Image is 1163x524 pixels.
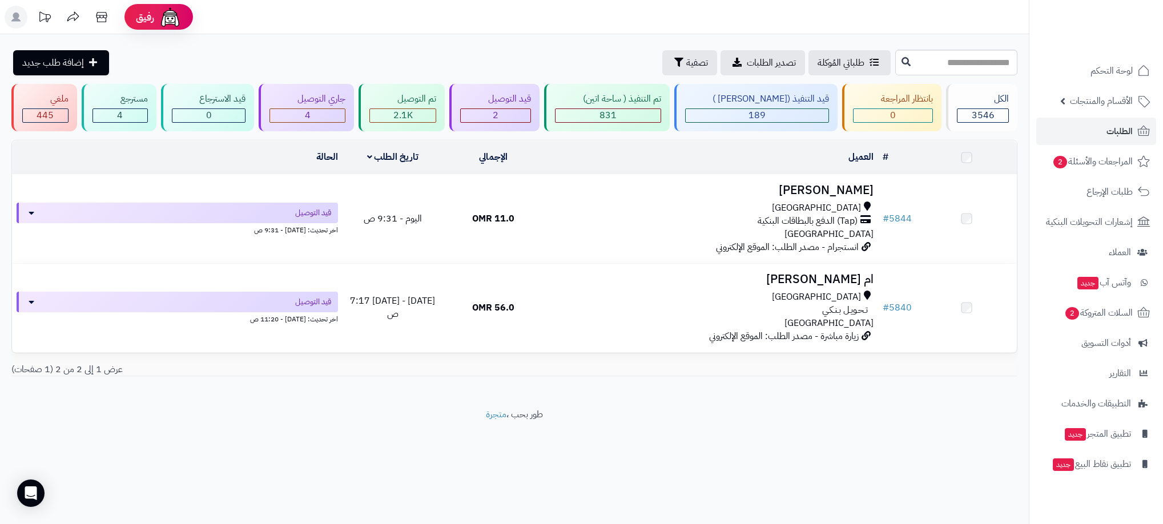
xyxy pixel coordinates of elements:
div: قيد التنفيذ ([PERSON_NAME] ) [685,92,830,106]
span: 831 [599,108,617,122]
span: (Tap) الدفع بالبطاقات البنكية [758,215,858,228]
span: 56.0 OMR [472,301,514,315]
div: 831 [556,109,661,122]
a: طلباتي المُوكلة [808,50,891,75]
div: Open Intercom Messenger [17,479,45,507]
div: تم التنفيذ ( ساحة اتين) [555,92,661,106]
span: تطبيق نقاط البيع [1052,456,1131,472]
a: العملاء [1036,239,1156,266]
span: رفيق [136,10,154,24]
div: جاري التوصيل [269,92,345,106]
span: إشعارات التحويلات البنكية [1046,214,1133,230]
div: 445 [23,109,68,122]
span: لوحة التحكم [1090,63,1133,79]
a: التطبيقات والخدمات [1036,390,1156,417]
a: تطبيق المتجرجديد [1036,420,1156,448]
a: #5840 [883,301,912,315]
a: تاريخ الطلب [367,150,419,164]
span: التطبيقات والخدمات [1061,396,1131,412]
span: 3546 [972,108,995,122]
div: تم التوصيل [369,92,436,106]
img: ai-face.png [159,6,182,29]
span: تصدير الطلبات [747,56,796,70]
a: #5844 [883,212,912,225]
span: زيارة مباشرة - مصدر الطلب: الموقع الإلكتروني [709,329,859,343]
span: طلباتي المُوكلة [818,56,864,70]
span: 11.0 OMR [472,212,514,225]
span: السلات المتروكة [1064,305,1133,321]
span: انستجرام - مصدر الطلب: الموقع الإلكتروني [716,240,859,254]
div: 0 [854,109,932,122]
span: وآتس آب [1076,275,1131,291]
a: لوحة التحكم [1036,57,1156,84]
span: 2.1K [393,108,413,122]
h3: [PERSON_NAME] [548,184,874,197]
span: التقارير [1109,365,1131,381]
a: قيد الاسترجاع 0 [159,84,257,131]
div: 2071 [370,109,436,122]
a: الحالة [316,150,338,164]
a: إشعارات التحويلات البنكية [1036,208,1156,236]
a: # [883,150,888,164]
div: 0 [172,109,246,122]
span: الطلبات [1106,123,1133,139]
div: بانتظار المراجعة [853,92,933,106]
span: جديد [1053,458,1074,471]
div: عرض 1 إلى 2 من 2 (1 صفحات) [3,363,514,376]
span: 2 [1065,307,1079,320]
span: قيد التوصيل [295,296,331,308]
span: [GEOGRAPHIC_DATA] [784,316,874,330]
a: المراجعات والأسئلة2 [1036,148,1156,175]
span: إضافة طلب جديد [22,56,84,70]
span: 445 [37,108,54,122]
button: تصفية [662,50,717,75]
span: جديد [1065,428,1086,441]
span: # [883,301,889,315]
a: العميل [848,150,874,164]
img: logo-2.png [1085,29,1152,53]
a: تم التنفيذ ( ساحة اتين) 831 [542,84,672,131]
span: # [883,212,889,225]
a: مسترجع 4 [79,84,159,131]
span: العملاء [1109,244,1131,260]
span: قيد التوصيل [295,207,331,219]
span: 0 [890,108,896,122]
div: ملغي [22,92,69,106]
span: [GEOGRAPHIC_DATA] [772,291,861,304]
span: تصفية [686,56,708,70]
a: متجرة [486,408,506,421]
span: جديد [1077,277,1098,289]
a: الكل3546 [944,84,1020,131]
div: اخر تحديث: [DATE] - 11:20 ص [17,312,338,324]
a: بانتظار المراجعة 0 [840,84,944,131]
span: 2 [1053,156,1067,168]
a: التقارير [1036,360,1156,387]
span: 189 [748,108,766,122]
a: تصدير الطلبات [721,50,805,75]
a: الطلبات [1036,118,1156,145]
a: تطبيق نقاط البيعجديد [1036,450,1156,478]
a: جاري التوصيل 4 [256,84,356,131]
div: قيد الاسترجاع [172,92,246,106]
a: قيد التوصيل 2 [447,84,542,131]
div: الكل [957,92,1009,106]
a: تحديثات المنصة [30,6,59,31]
div: 4 [270,109,345,122]
div: 4 [93,109,147,122]
a: ملغي 445 [9,84,79,131]
span: 4 [117,108,123,122]
a: وآتس آبجديد [1036,269,1156,296]
a: قيد التنفيذ ([PERSON_NAME] ) 189 [672,84,840,131]
span: تطبيق المتجر [1064,426,1131,442]
span: [GEOGRAPHIC_DATA] [772,201,861,215]
span: اليوم - 9:31 ص [364,212,422,225]
div: 189 [686,109,829,122]
h3: ام [PERSON_NAME] [548,273,874,286]
div: قيد التوصيل [460,92,531,106]
div: 2 [461,109,530,122]
span: أدوات التسويق [1081,335,1131,351]
span: الأقسام والمنتجات [1070,93,1133,109]
a: طلبات الإرجاع [1036,178,1156,205]
a: إضافة طلب جديد [13,50,109,75]
a: تم التوصيل 2.1K [356,84,447,131]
